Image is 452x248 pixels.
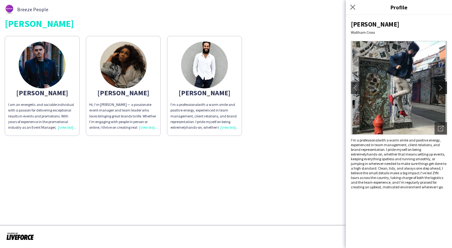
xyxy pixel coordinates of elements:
[5,19,447,28] div: [PERSON_NAME]
[170,90,238,96] div: [PERSON_NAME]
[351,20,447,28] div: [PERSON_NAME]
[367,152,383,156] span: hands-on,
[435,122,447,135] div: Open photos pop-in
[351,30,447,35] div: Waltham Cross
[8,90,76,96] div: [PERSON_NAME]
[5,5,14,14] img: thumb-62876bd588459.png
[170,125,238,164] span: whether that means setting up events, keeping everything spotless and running smoothly, or jumpin...
[351,171,439,180] span: ZYN tours across the
[100,42,147,88] img: thumb-62d811ca91e02.jpeg
[170,102,237,130] span: with a warm smile and positive energy, experienced in team management, client relations, and bran...
[19,42,66,88] img: thumb-61e37619f0d7f.jpg
[186,125,203,130] span: hands-on,
[376,175,389,180] span: country
[351,175,444,189] span: , taking charge of both the logistics and the team experience, and I’m regularly praised for crea...
[351,41,447,135] img: Crew avatar or photo
[8,102,76,198] span: I am an energetic and sociable individual with a passion for delivering exceptional results in ev...
[181,42,228,88] img: thumb-5a875c5a-980a-448a-ac01-25a1e957542e.jpg
[351,138,441,156] span: with a warm smile and positive energy, experienced in team management, client relations, and bran...
[17,7,48,12] span: Breeze People
[346,3,452,11] h3: Profile
[351,138,447,189] p: I’m a professional
[351,152,446,175] span: whether that means setting up events, keeping everything spotless and running smoothly, or jumpin...
[420,171,432,175] span: I’ve led
[170,102,238,130] p: I’m a professional
[89,90,157,96] div: [PERSON_NAME]
[6,232,34,241] img: Powered by Liveforce
[89,102,156,158] span: Hi, I’m [PERSON_NAME] — a passionate event manager and team leader who loves bringing great brand...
